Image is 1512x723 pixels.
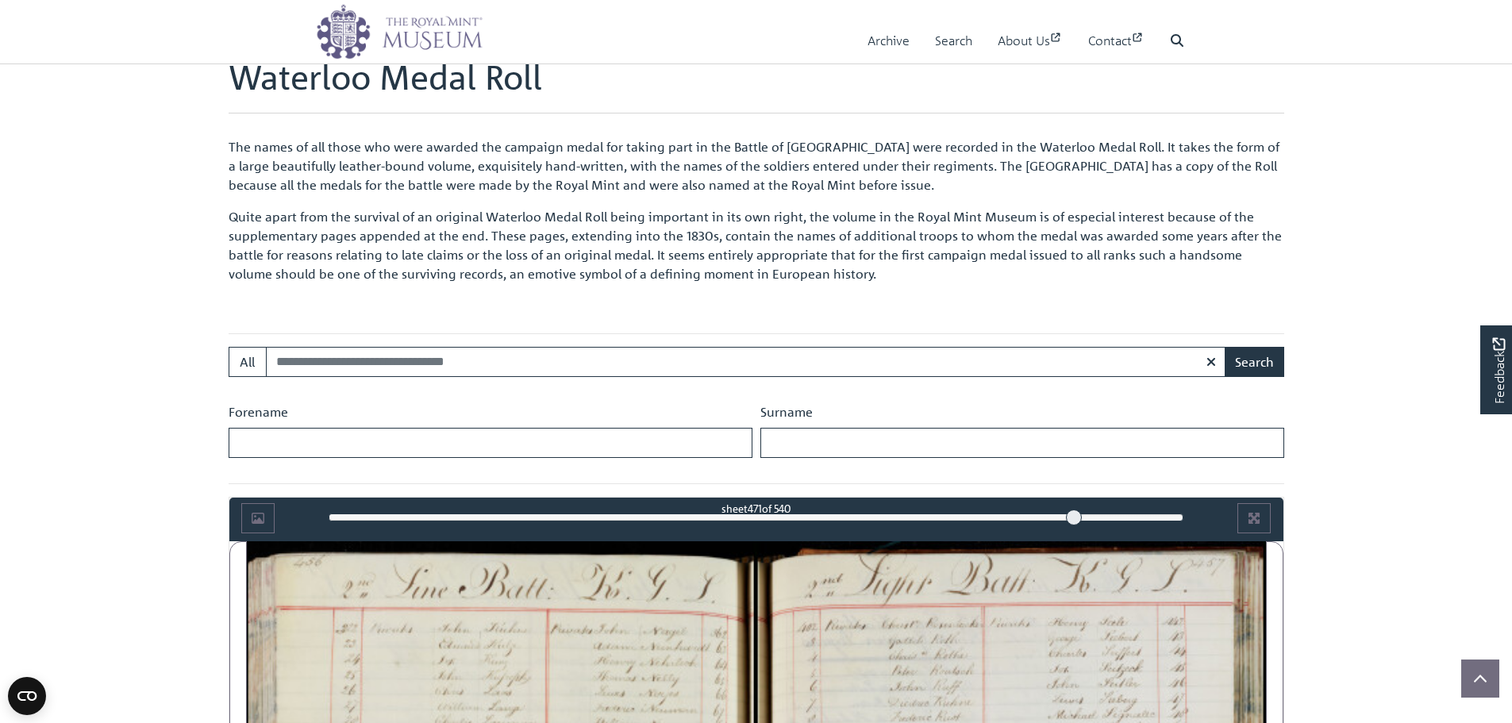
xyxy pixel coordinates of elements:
[229,139,1279,193] span: The names of all those who were awarded the campaign medal for taking part in the Battle of [GEOG...
[1088,18,1145,63] a: Contact
[329,501,1183,516] div: sheet of 540
[1489,337,1508,403] span: Feedback
[1480,325,1512,414] a: Would you like to provide feedback?
[229,347,267,377] button: All
[868,18,910,63] a: Archive
[229,402,288,421] label: Forename
[760,402,813,421] label: Surname
[229,57,1284,113] h1: Waterloo Medal Roll
[8,677,46,715] button: Open CMP widget
[748,502,762,515] span: 471
[266,347,1226,377] input: Search for medal roll recipients...
[1237,503,1271,533] button: Full screen mode
[229,209,1282,282] span: Quite apart from the survival of an original Waterloo Medal Roll being important in its own right...
[998,18,1063,63] a: About Us
[1225,347,1284,377] button: Search
[1461,660,1499,698] button: Scroll to top
[316,4,483,60] img: logo_wide.png
[935,18,972,63] a: Search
